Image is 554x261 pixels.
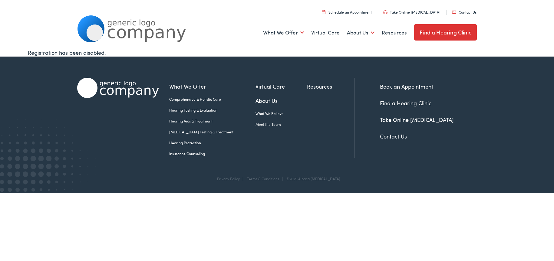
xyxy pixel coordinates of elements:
a: Contact Us [452,9,477,15]
img: Alpaca Audiology [77,78,159,98]
a: [MEDICAL_DATA] Testing & Treatment [169,129,256,135]
a: About Us [256,96,307,105]
img: utility icon [452,11,456,14]
a: About Us [347,21,374,44]
a: Hearing Aids & Treatment [169,118,256,124]
a: Terms & Conditions [247,176,279,181]
a: Virtual Care [311,21,340,44]
a: Insurance Counseling [169,151,256,156]
a: Comprehensive & Holistic Care [169,96,256,102]
a: What We Offer [169,82,256,90]
a: Find a Hearing Clinic [414,24,477,41]
a: Resources [307,82,354,90]
a: Take Online [MEDICAL_DATA] [383,9,440,15]
a: Hearing Protection [169,140,256,145]
img: utility icon [322,10,325,14]
div: ©2025 Alpaca [MEDICAL_DATA] [283,177,340,181]
a: Meet the Team [256,122,307,127]
a: Hearing Testing & Evaluation [169,107,256,113]
a: Privacy Policy [217,176,240,181]
a: Book an Appointment [380,83,433,90]
a: Find a Hearing Clinic [380,99,431,107]
a: Take Online [MEDICAL_DATA] [380,116,454,123]
a: What We Believe [256,111,307,116]
img: utility icon [383,10,387,14]
div: Registration has been disabled. [28,48,526,57]
a: Contact Us [380,132,407,140]
a: Schedule an Appointment [322,9,372,15]
a: Virtual Care [256,82,307,90]
a: What We Offer [263,21,304,44]
a: Resources [382,21,407,44]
